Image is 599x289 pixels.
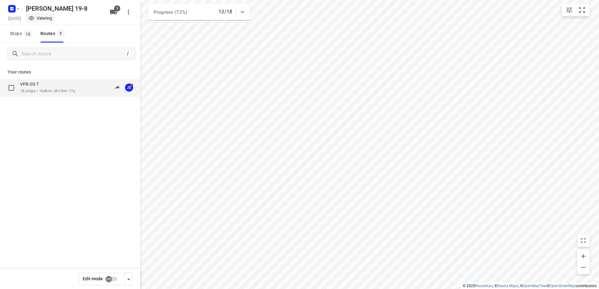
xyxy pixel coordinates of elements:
a: Stadia Maps [497,284,518,288]
div: Driver app settings [125,275,133,283]
span: Select [5,82,18,94]
p: Your routes [8,69,133,75]
span: Stops [10,30,34,38]
button: Fit zoom [576,4,588,16]
span: 1 [57,30,65,36]
span: Edit mode [83,276,103,281]
span: 1 [114,5,120,12]
a: Routetitan [475,284,493,288]
button: More [122,6,135,18]
p: VPR-03-T [20,81,43,87]
span: Progress (72%) [154,9,187,15]
div: Progress (72%)13/18 [148,4,250,20]
span: 18 [24,31,32,37]
button: Map settings [563,4,576,16]
a: OpenStreetMap [550,284,576,288]
button: Send to driver [111,81,123,94]
div: You are currently in view mode. To make any changes, go to edit project. [28,15,52,21]
input: Search routes [22,49,124,59]
p: 18 stops • 164km • 6h13m • 17u [20,88,75,94]
p: 13/18 [218,8,232,16]
button: 1 [107,6,120,18]
div: small contained button group [562,4,590,16]
div: / [124,50,131,57]
div: Routes [40,30,66,38]
li: © 2025 , © , © © contributors [463,284,596,288]
a: OpenMapTiles [523,284,547,288]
